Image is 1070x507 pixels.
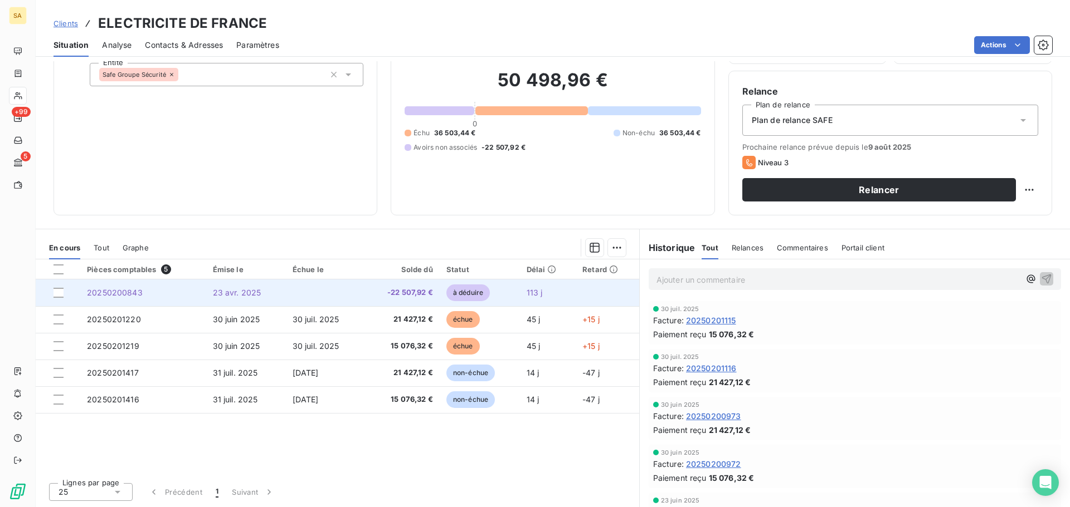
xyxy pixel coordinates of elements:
[414,142,477,152] span: Avoirs non associés
[732,243,763,252] span: Relances
[213,265,279,274] div: Émise le
[653,314,684,326] span: Facture :
[653,472,707,484] span: Paiement reçu
[145,40,223,51] span: Contacts & Adresses
[777,243,828,252] span: Commentaires
[213,395,258,404] span: 31 juil. 2025
[742,142,1038,151] span: Prochaine relance prévue depuis le
[53,19,78,28] span: Clients
[236,40,279,51] span: Paramètres
[293,368,319,377] span: [DATE]
[446,365,495,381] span: non-échue
[661,306,699,312] span: 30 juil. 2025
[868,142,912,151] span: 9 août 2025
[752,115,833,126] span: Plan de relance SAFE
[686,314,736,326] span: 20250201115
[661,449,700,456] span: 30 juin 2025
[87,341,139,351] span: 20250201219
[87,288,143,297] span: 20250200843
[213,288,261,297] span: 23 avr. 2025
[405,69,701,102] h2: 50 498,96 €
[527,341,541,351] span: 45 j
[653,376,707,388] span: Paiement reçu
[9,154,26,171] a: 5
[709,328,755,340] span: 15 076,32 €
[9,109,26,127] a: +99
[709,376,751,388] span: 21 427,12 €
[414,128,430,138] span: Échu
[653,410,684,422] span: Facture :
[758,158,789,167] span: Niveau 3
[9,483,27,500] img: Logo LeanPay
[213,368,258,377] span: 31 juil. 2025
[87,314,141,324] span: 20250201220
[370,367,433,378] span: 21 427,12 €
[686,362,737,374] span: 20250201116
[653,328,707,340] span: Paiement reçu
[370,394,433,405] span: 15 076,32 €
[686,458,741,470] span: 20250200972
[102,40,132,51] span: Analyse
[659,128,701,138] span: 36 503,44 €
[370,314,433,325] span: 21 427,12 €
[53,40,89,51] span: Situation
[87,368,139,377] span: 20250201417
[582,341,600,351] span: +15 j
[142,480,209,504] button: Précédent
[709,472,755,484] span: 15 076,32 €
[94,243,109,252] span: Tout
[686,410,741,422] span: 20250200973
[225,480,281,504] button: Suivant
[446,391,495,408] span: non-échue
[123,243,149,252] span: Graphe
[21,151,31,161] span: 5
[653,424,707,436] span: Paiement reçu
[661,497,700,504] span: 23 juin 2025
[9,7,27,24] div: SA
[161,264,171,274] span: 5
[527,314,541,324] span: 45 j
[209,480,225,504] button: 1
[213,341,260,351] span: 30 juin 2025
[53,18,78,29] a: Clients
[742,85,1038,98] h6: Relance
[702,243,718,252] span: Tout
[974,36,1030,54] button: Actions
[582,368,600,377] span: -47 j
[87,395,139,404] span: 20250201416
[446,284,490,301] span: à déduire
[434,128,476,138] span: 36 503,44 €
[842,243,884,252] span: Portail client
[293,341,339,351] span: 30 juil. 2025
[473,119,477,128] span: 0
[370,265,433,274] div: Solde dû
[661,401,700,408] span: 30 juin 2025
[178,70,187,80] input: Ajouter une valeur
[370,341,433,352] span: 15 076,32 €
[622,128,655,138] span: Non-échu
[481,142,526,152] span: -22 507,92 €
[742,178,1016,201] button: Relancer
[582,265,633,274] div: Retard
[640,241,695,254] h6: Historique
[446,311,480,328] span: échue
[527,395,539,404] span: 14 j
[293,314,339,324] span: 30 juil. 2025
[49,243,80,252] span: En cours
[446,265,513,274] div: Statut
[370,287,433,298] span: -22 507,92 €
[213,314,260,324] span: 30 juin 2025
[87,264,199,274] div: Pièces comptables
[103,71,166,78] span: Safe Groupe Sécurité
[59,486,68,498] span: 25
[216,486,218,498] span: 1
[653,362,684,374] span: Facture :
[1032,469,1059,496] div: Open Intercom Messenger
[527,265,569,274] div: Délai
[582,314,600,324] span: +15 j
[12,107,31,117] span: +99
[446,338,480,355] span: échue
[709,424,751,436] span: 21 427,12 €
[527,368,539,377] span: 14 j
[653,458,684,470] span: Facture :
